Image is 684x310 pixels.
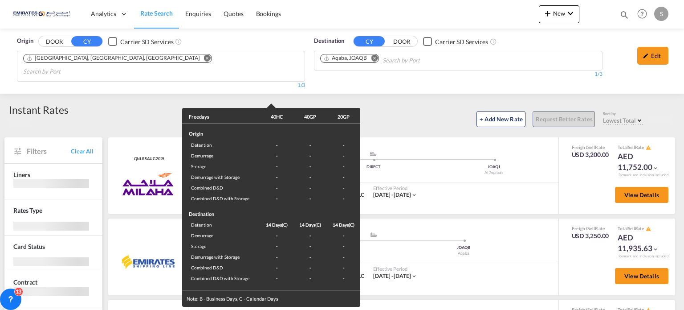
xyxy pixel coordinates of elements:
td: Demurrage with Storage [182,172,260,182]
td: - [293,241,327,252]
td: - [327,252,360,262]
td: - [293,140,327,150]
td: - [260,230,293,241]
td: Destination [182,204,260,219]
th: Freedays [182,108,260,124]
td: - [260,252,293,262]
td: - [293,252,327,262]
td: - [293,161,327,172]
td: Combined D&D with Storage [182,193,260,204]
span: 14 Days(C) [333,222,354,227]
td: - [260,172,293,182]
td: Origin [182,124,260,140]
td: - [327,230,360,241]
td: - [260,182,293,193]
span: 14 Days(C) [299,222,321,227]
td: - [327,273,360,290]
div: 40HC [271,113,283,120]
td: - [293,273,327,290]
td: Demurrage with Storage [182,252,260,262]
div: 40GP [304,113,316,120]
td: - [260,262,293,273]
td: - [327,182,360,193]
td: - [260,273,293,290]
span: 14 Days(C) [266,222,288,227]
td: - [260,241,293,252]
td: - [293,172,327,182]
td: Combined D&D [182,262,260,273]
td: Demurrage [182,150,260,161]
div: 20GP [338,113,350,120]
td: - [327,241,360,252]
td: Detention [182,140,260,150]
div: Note: B - Business Days, C - Calendar Days [182,290,360,306]
td: - [327,140,360,150]
td: - [293,230,327,241]
td: - [327,161,360,172]
td: Detention [182,219,260,230]
td: Storage [182,241,260,252]
td: Demurrage [182,230,260,241]
td: - [293,262,327,273]
td: - [293,193,327,204]
td: Combined D&D [182,182,260,193]
td: - [327,150,360,161]
td: - [327,172,360,182]
td: Combined D&D with Storage [182,273,260,290]
td: Storage [182,161,260,172]
td: - [260,193,293,204]
td: - [327,262,360,273]
td: - [260,140,293,150]
td: - [327,193,360,204]
td: - [293,182,327,193]
td: - [260,150,293,161]
td: - [260,161,293,172]
td: - [293,150,327,161]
